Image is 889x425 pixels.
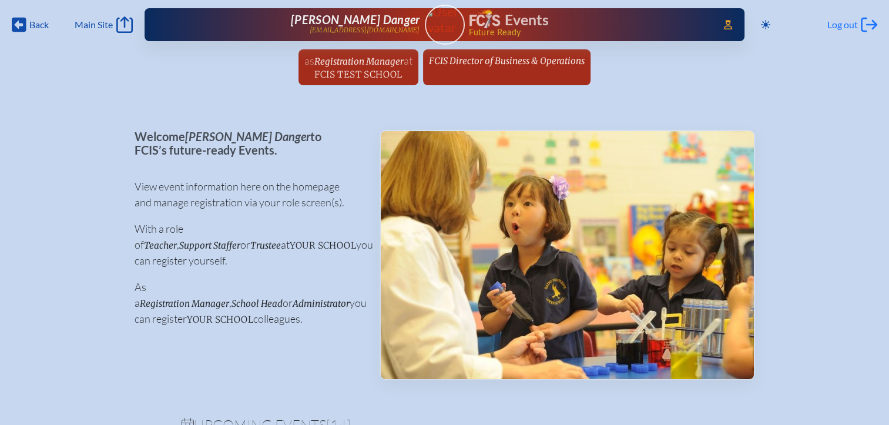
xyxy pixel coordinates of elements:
[135,130,361,156] p: Welcome to FCIS’s future-ready Events.
[187,314,253,325] span: your school
[75,19,113,31] span: Main Site
[182,13,420,36] a: [PERSON_NAME] Danger[EMAIL_ADDRESS][DOMAIN_NAME]
[425,5,465,45] a: User Avatar
[135,221,361,269] p: With a role of , or at you can register yourself.
[293,298,350,309] span: Administrator
[179,240,240,251] span: Support Staffer
[827,19,858,31] span: Log out
[381,131,754,379] img: Events
[140,298,229,309] span: Registration Manager
[314,56,404,67] span: Registration Manager
[135,179,361,210] p: View event information here on the homepage and manage registration via your role screen(s).
[469,9,707,36] div: FCIS Events — Future ready
[404,54,412,67] span: at
[429,55,585,66] span: FCIS Director of Business & Operations
[310,26,420,34] p: [EMAIL_ADDRESS][DOMAIN_NAME]
[185,129,310,143] span: [PERSON_NAME] Danger
[468,28,707,36] span: Future Ready
[29,19,49,31] span: Back
[420,4,469,35] img: User Avatar
[291,12,420,26] span: [PERSON_NAME] Danger
[424,49,589,72] a: FCIS Director of Business & Operations
[232,298,283,309] span: School Head
[300,49,417,85] a: asRegistration ManageratFCIS Test School
[144,240,177,251] span: Teacher
[314,69,402,80] span: FCIS Test School
[75,16,132,33] a: Main Site
[250,240,281,251] span: Trustee
[304,54,314,67] span: as
[135,279,361,327] p: As a , or you can register colleagues.
[290,240,356,251] span: your school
